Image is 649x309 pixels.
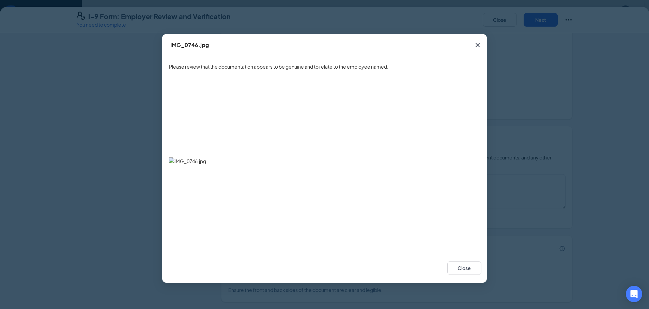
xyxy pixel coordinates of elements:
[474,41,482,49] svg: Cross
[626,286,642,302] div: Open Intercom Messenger
[169,157,388,165] img: IMG_0746.jpg
[447,261,481,275] button: Close
[169,63,388,70] span: Please review that the documentation appears to be genuine and to relate to the employee named.
[170,41,209,49] div: IMG_0746.jpg
[468,34,487,56] button: Close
